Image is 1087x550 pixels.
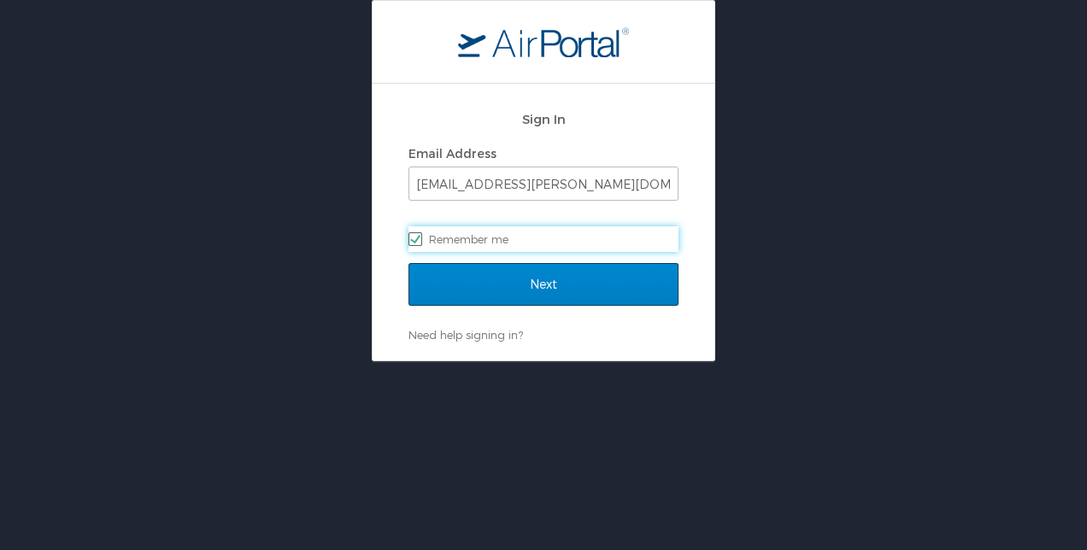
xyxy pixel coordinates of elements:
input: Next [408,263,679,306]
a: Need help signing in? [408,328,523,342]
label: Email Address [408,146,496,161]
img: logo [458,26,629,57]
label: Remember me [408,226,679,252]
h2: Sign In [408,109,679,129]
